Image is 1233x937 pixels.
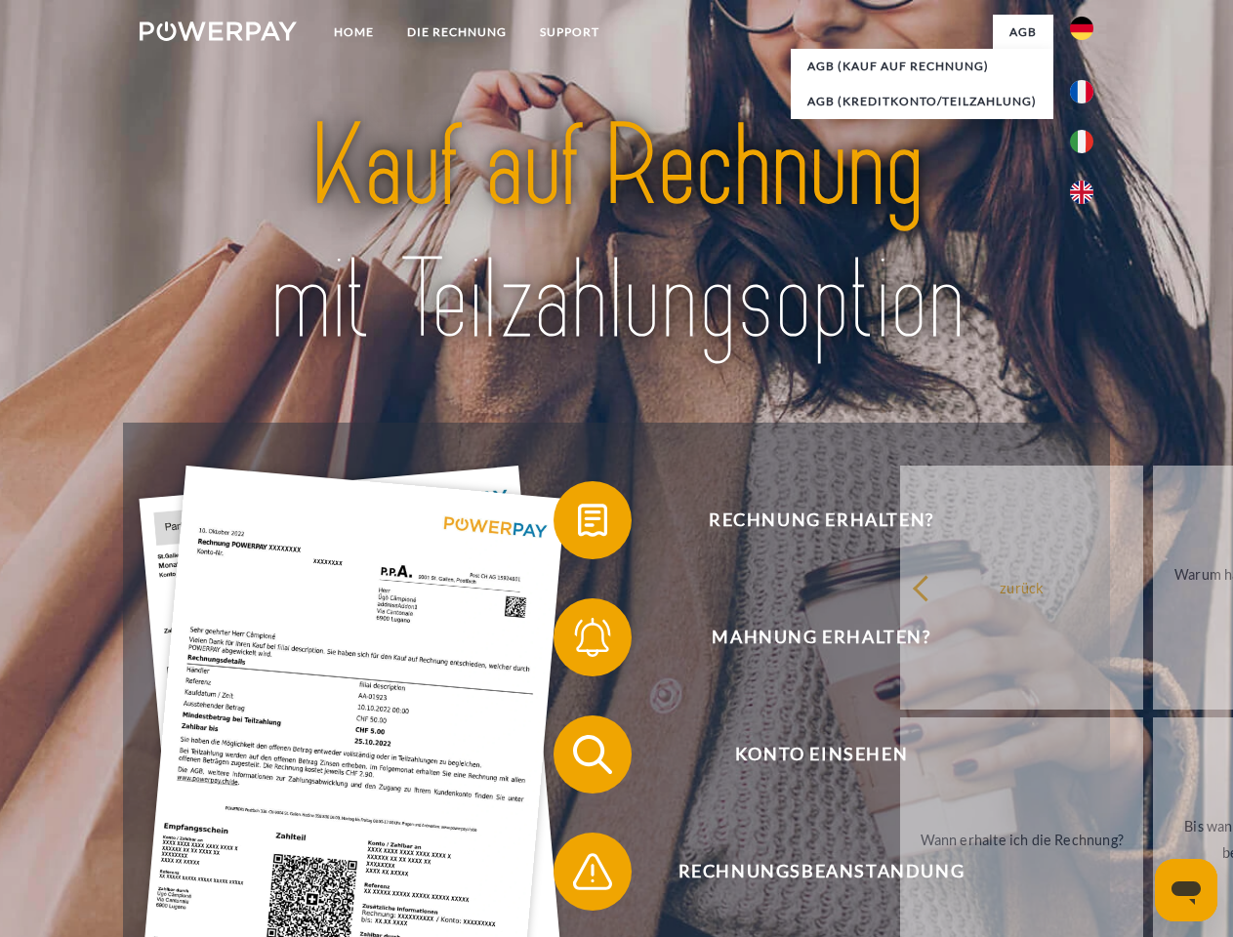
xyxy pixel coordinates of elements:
[186,94,1047,374] img: title-powerpay_de.svg
[582,481,1060,559] span: Rechnung erhalten?
[791,84,1053,119] a: AGB (Kreditkonto/Teilzahlung)
[140,21,297,41] img: logo-powerpay-white.svg
[1070,130,1093,153] img: it
[390,15,523,50] a: DIE RECHNUNG
[568,613,617,662] img: qb_bell.svg
[1070,80,1093,103] img: fr
[568,847,617,896] img: qb_warning.svg
[1070,181,1093,204] img: en
[582,833,1060,911] span: Rechnungsbeanstandung
[568,496,617,545] img: qb_bill.svg
[554,481,1061,559] button: Rechnung erhalten?
[993,15,1053,50] a: agb
[582,598,1060,676] span: Mahnung erhalten?
[791,49,1053,84] a: AGB (Kauf auf Rechnung)
[912,574,1131,600] div: zurück
[1070,17,1093,40] img: de
[554,715,1061,794] button: Konto einsehen
[582,715,1060,794] span: Konto einsehen
[523,15,616,50] a: SUPPORT
[554,833,1061,911] button: Rechnungsbeanstandung
[912,826,1131,852] div: Wann erhalte ich die Rechnung?
[554,598,1061,676] button: Mahnung erhalten?
[317,15,390,50] a: Home
[1155,859,1217,921] iframe: Schaltfläche zum Öffnen des Messaging-Fensters
[568,730,617,779] img: qb_search.svg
